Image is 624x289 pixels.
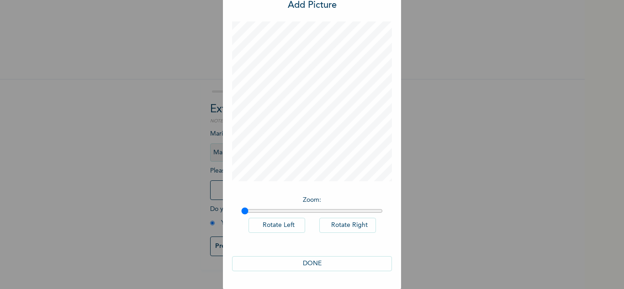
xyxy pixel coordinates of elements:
span: Please add a recent Passport Photograph [210,168,375,205]
button: Rotate Left [249,218,305,233]
button: DONE [232,256,392,271]
p: Zoom : [241,195,383,205]
button: Rotate Right [319,218,376,233]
